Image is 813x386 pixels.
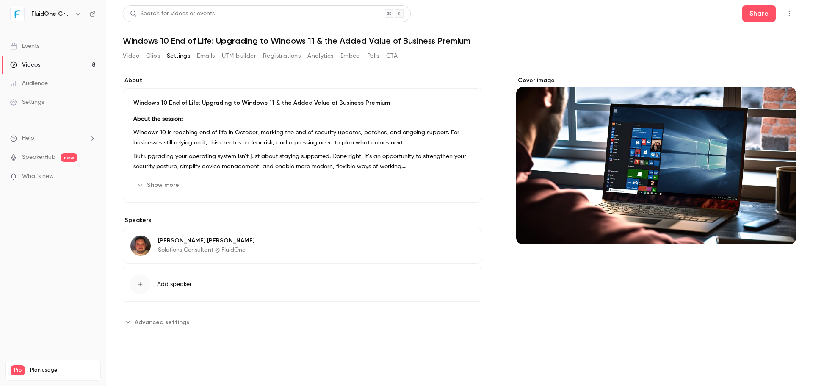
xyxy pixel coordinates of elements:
div: Events [10,42,39,50]
span: What's new [22,172,54,181]
label: Speakers [123,216,482,225]
p: Windows 10 End of Life: Upgrading to Windows 11 & the Added Value of Business Premium [133,99,472,107]
button: Settings [167,49,190,63]
img: FluidOne Group [11,7,24,21]
span: Add speaker [157,280,192,289]
iframe: Noticeable Trigger [86,173,96,181]
button: Analytics [307,49,334,63]
img: Adam Blackwell [130,236,151,256]
button: Embed [340,49,360,63]
p: Solutions Consultant @ FluidOne [158,246,254,254]
a: SpeakerHub [22,153,55,162]
span: Help [22,134,34,143]
label: Cover image [516,76,796,85]
button: Advanced settings [123,315,194,329]
div: Settings [10,98,44,106]
div: Adam Blackwell[PERSON_NAME] [PERSON_NAME]Solutions Consultant @ FluidOne [123,228,482,264]
span: Pro [11,365,25,375]
section: Advanced settings [123,315,482,329]
button: Top Bar Actions [783,7,796,20]
p: [PERSON_NAME] [PERSON_NAME] [158,236,254,245]
button: Clips [146,49,160,63]
span: new [61,153,77,162]
button: Registrations [263,49,301,63]
h6: FluidOne Group [31,10,71,18]
span: Advanced settings [135,318,189,327]
div: Search for videos or events [130,9,215,18]
div: Audience [10,79,48,88]
p: Windows 10 is reaching end of life in October, marking the end of security updates, patches, and ... [133,128,472,148]
li: help-dropdown-opener [10,134,96,143]
button: Share [742,5,776,22]
h1: Windows 10 End of Life: Upgrading to Windows 11 & the Added Value of Business Premium [123,36,796,46]
button: Add speaker [123,267,482,302]
button: Video [123,49,139,63]
button: Polls [367,49,379,63]
div: Videos [10,61,40,69]
button: Show more [133,178,184,192]
label: About [123,76,482,85]
button: CTA [386,49,398,63]
strong: About the session: [133,116,183,122]
button: UTM builder [222,49,256,63]
span: Plan usage [30,367,95,374]
section: Cover image [516,76,796,244]
button: Emails [197,49,215,63]
p: But upgrading your operating system isn’t just about staying supported. Done right, it’s an oppor... [133,151,472,172]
